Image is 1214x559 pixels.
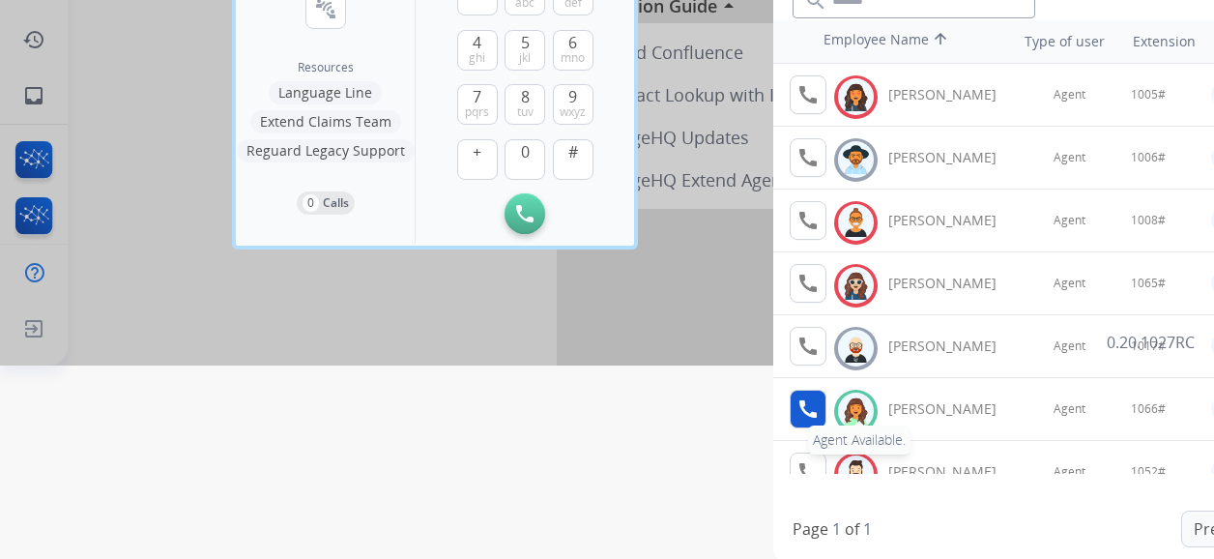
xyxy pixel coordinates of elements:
[888,399,1018,419] div: [PERSON_NAME]
[521,31,530,54] span: 5
[1054,464,1085,480] span: Agent
[469,50,485,66] span: ghi
[568,85,577,108] span: 9
[842,397,870,427] img: avatar
[842,271,870,301] img: avatar
[457,84,498,125] button: 7pqrs
[796,272,820,295] mat-icon: call
[519,50,531,66] span: jkl
[298,60,354,75] span: Resources
[303,194,319,212] p: 0
[561,50,585,66] span: mno
[1054,276,1085,291] span: Agent
[888,462,1018,482] div: [PERSON_NAME]
[793,517,828,541] p: Page
[1054,401,1085,417] span: Agent
[842,145,870,175] img: avatar
[560,104,586,120] span: wxyz
[1054,87,1085,103] span: Agent
[1054,150,1085,165] span: Agent
[521,140,530,163] span: 0
[997,22,1114,61] th: Type of user
[568,31,577,54] span: 6
[842,459,870,489] img: avatar
[1131,150,1166,165] span: 1006#
[553,84,593,125] button: 9wxyz
[888,85,1018,104] div: [PERSON_NAME]
[473,31,481,54] span: 4
[796,209,820,232] mat-icon: call
[505,139,545,180] button: 0
[516,205,534,222] img: call-button
[796,460,820,484] mat-icon: call
[888,274,1018,293] div: [PERSON_NAME]
[457,30,498,71] button: 4ghi
[1123,22,1205,61] th: Extension
[929,30,952,53] mat-icon: arrow_upward
[568,140,578,163] span: #
[517,104,534,120] span: tuv
[796,397,820,421] mat-icon: call
[1107,331,1195,354] p: 0.20.1027RC
[1054,213,1085,228] span: Agent
[845,517,859,541] p: of
[1131,401,1166,417] span: 1066#
[269,81,382,104] button: Language Line
[250,110,401,133] button: Extend Claims Team
[473,140,481,163] span: +
[323,194,349,212] p: Calls
[553,139,593,180] button: #
[842,334,870,364] img: avatar
[473,85,481,108] span: 7
[505,30,545,71] button: 5jkl
[842,208,870,238] img: avatar
[796,146,820,169] mat-icon: call
[888,211,1018,230] div: [PERSON_NAME]
[1054,338,1085,354] span: Agent
[796,335,820,358] mat-icon: call
[505,84,545,125] button: 8tuv
[1131,87,1166,103] span: 1005#
[237,139,415,162] button: Reguard Legacy Support
[553,30,593,71] button: 6mno
[457,139,498,180] button: +
[790,390,826,428] button: Agent Available.
[796,83,820,106] mat-icon: call
[465,104,489,120] span: pqrs
[1131,276,1166,291] span: 1065#
[842,82,870,112] img: avatar
[1131,464,1166,480] span: 1052#
[888,337,1018,356] div: [PERSON_NAME]
[814,20,988,63] th: Employee Name
[297,191,355,215] button: 0Calls
[888,148,1018,167] div: [PERSON_NAME]
[808,426,910,455] div: Agent Available.
[521,85,530,108] span: 8
[1131,213,1166,228] span: 1008#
